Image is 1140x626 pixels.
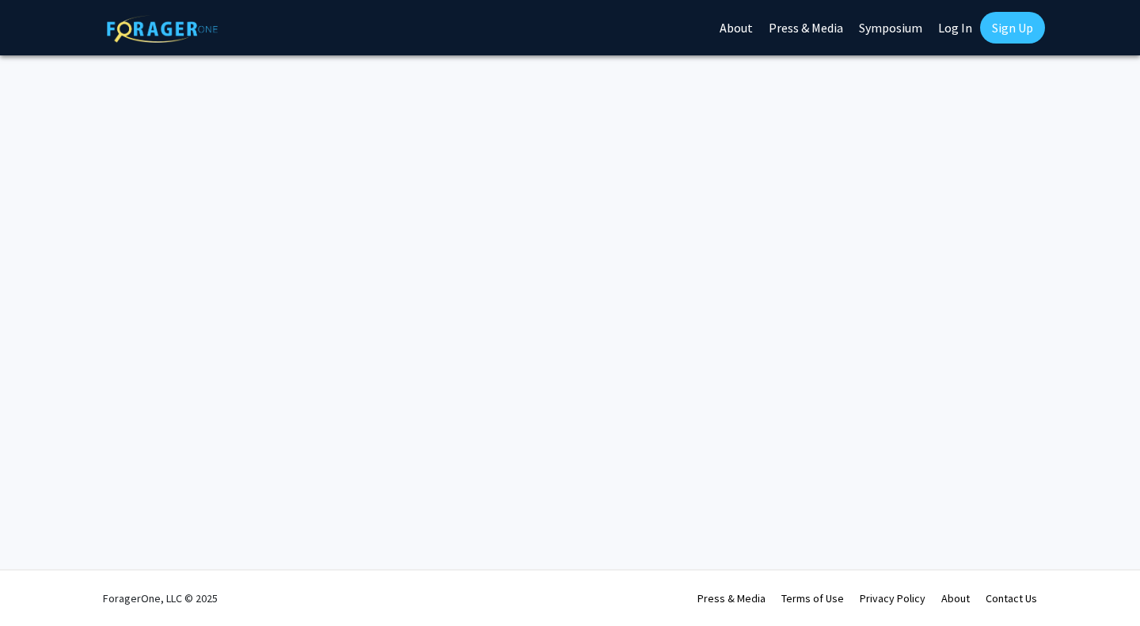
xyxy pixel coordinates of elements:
div: ForagerOne, LLC © 2025 [103,571,218,626]
a: Terms of Use [781,591,844,605]
img: ForagerOne Logo [107,15,218,43]
a: Sign Up [980,12,1045,44]
a: Privacy Policy [860,591,925,605]
a: Press & Media [697,591,766,605]
a: Contact Us [986,591,1037,605]
a: About [941,591,970,605]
